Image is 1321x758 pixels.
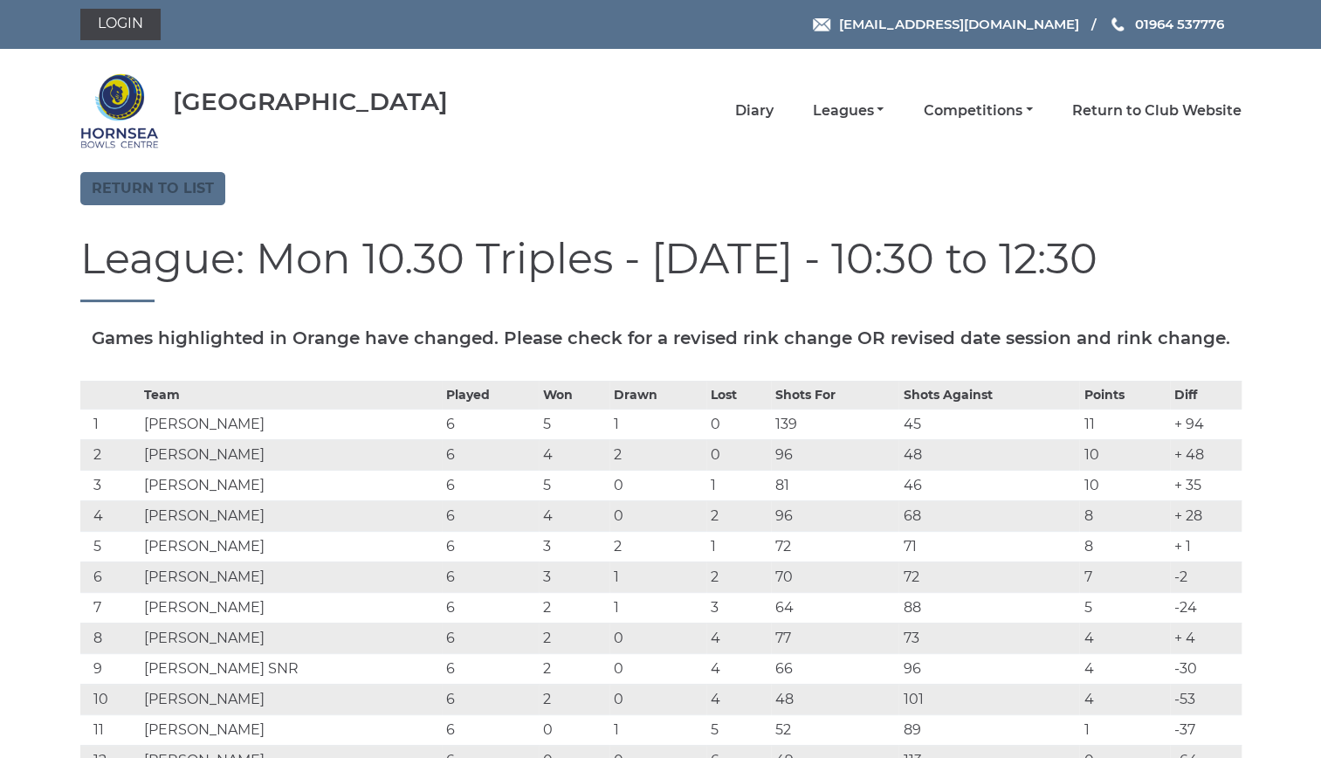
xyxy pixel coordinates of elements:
td: [PERSON_NAME] [140,470,442,500]
td: -2 [1170,562,1241,592]
td: 96 [771,439,898,470]
td: [PERSON_NAME] [140,623,442,653]
td: -53 [1170,684,1241,714]
td: 6 [442,531,539,562]
td: 6 [442,592,539,623]
td: 4 [706,653,771,684]
td: 101 [898,684,1079,714]
td: 2 [539,592,609,623]
td: [PERSON_NAME] [140,592,442,623]
td: -37 [1170,714,1241,745]
td: 2 [706,562,771,592]
td: 5 [80,531,140,562]
td: 1 [80,409,140,439]
td: [PERSON_NAME] [140,562,442,592]
td: 5 [706,714,771,745]
td: 0 [706,439,771,470]
td: 71 [898,531,1079,562]
td: 1 [609,592,706,623]
td: 1 [609,562,706,592]
td: 2 [80,439,140,470]
td: 89 [898,714,1079,745]
td: 4 [1079,623,1170,653]
td: 48 [898,439,1079,470]
td: 0 [609,470,706,500]
td: 7 [80,592,140,623]
td: 96 [771,500,898,531]
th: Diff [1170,381,1241,409]
td: 1 [1079,714,1170,745]
td: 2 [609,531,706,562]
a: Competitions [923,101,1032,121]
td: 1 [706,531,771,562]
td: 2 [539,623,609,653]
td: 0 [609,500,706,531]
td: 5 [539,409,609,439]
a: Diary [734,101,773,121]
td: [PERSON_NAME] [140,500,442,531]
div: [GEOGRAPHIC_DATA] [173,88,448,115]
td: 1 [609,714,706,745]
td: 0 [609,684,706,714]
td: [PERSON_NAME] [140,531,442,562]
td: 6 [442,623,539,653]
td: 46 [898,470,1079,500]
td: + 48 [1170,439,1241,470]
td: + 4 [1170,623,1241,653]
h1: League: Mon 10.30 Triples - [DATE] - 10:30 to 12:30 [80,236,1242,302]
td: + 94 [1170,409,1241,439]
td: + 35 [1170,470,1241,500]
th: Shots For [771,381,898,409]
td: 6 [442,409,539,439]
td: 4 [706,684,771,714]
td: 11 [1079,409,1170,439]
td: 2 [706,500,771,531]
th: Played [442,381,539,409]
a: Leagues [812,101,884,121]
td: 48 [771,684,898,714]
td: 4 [1079,684,1170,714]
td: 64 [771,592,898,623]
td: 6 [442,470,539,500]
td: 66 [771,653,898,684]
td: 6 [80,562,140,592]
td: [PERSON_NAME] [140,409,442,439]
img: Phone us [1111,17,1124,31]
td: 4 [706,623,771,653]
td: 6 [442,439,539,470]
td: 0 [609,653,706,684]
a: Login [80,9,161,40]
td: 139 [771,409,898,439]
td: 6 [442,500,539,531]
td: 0 [539,714,609,745]
td: 73 [898,623,1079,653]
td: 10 [1079,470,1170,500]
td: 6 [442,653,539,684]
img: Hornsea Bowls Centre [80,72,159,150]
td: 7 [1079,562,1170,592]
span: 01964 537776 [1134,16,1223,32]
td: 10 [1079,439,1170,470]
td: -30 [1170,653,1241,684]
td: 2 [539,653,609,684]
td: 72 [771,531,898,562]
td: 6 [442,714,539,745]
td: 4 [539,439,609,470]
td: 3 [539,562,609,592]
td: [PERSON_NAME] [140,714,442,745]
span: [EMAIL_ADDRESS][DOMAIN_NAME] [838,16,1078,32]
img: Email [813,18,830,31]
th: Drawn [609,381,706,409]
td: 11 [80,714,140,745]
td: 2 [539,684,609,714]
td: -24 [1170,592,1241,623]
th: Won [539,381,609,409]
th: Lost [706,381,771,409]
td: 4 [80,500,140,531]
td: 96 [898,653,1079,684]
th: Shots Against [898,381,1079,409]
a: Phone us 01964 537776 [1109,14,1223,34]
a: Return to list [80,172,225,205]
td: 8 [80,623,140,653]
td: 70 [771,562,898,592]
